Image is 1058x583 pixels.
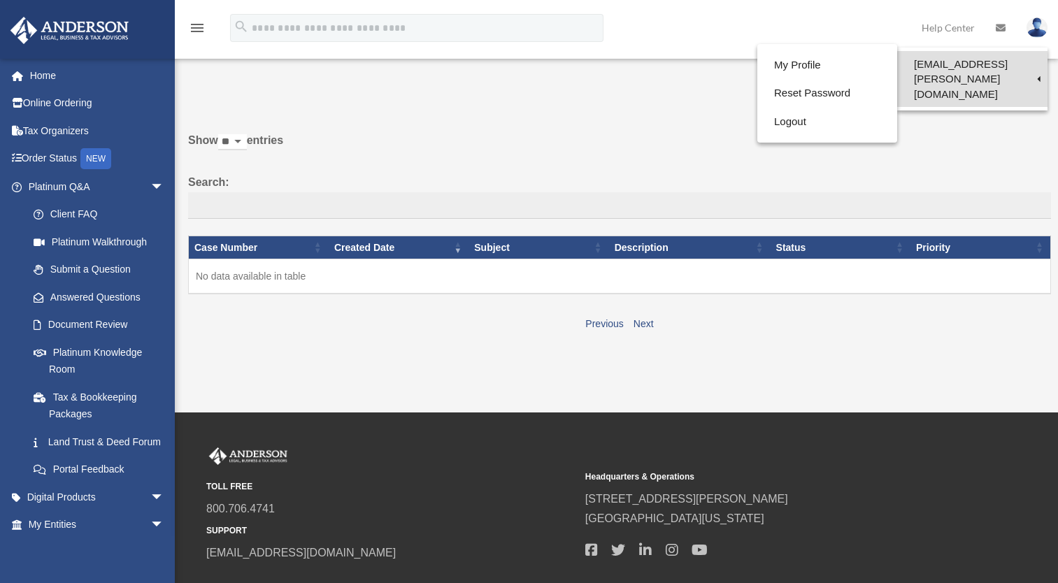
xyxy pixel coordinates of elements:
input: Search: [188,192,1051,219]
span: arrow_drop_down [150,483,178,512]
img: Anderson Advisors Platinum Portal [6,17,133,44]
a: Tax & Bookkeeping Packages [20,383,178,428]
a: Answered Questions [20,283,171,311]
a: [EMAIL_ADDRESS][PERSON_NAME][DOMAIN_NAME] [897,51,1048,107]
span: arrow_drop_down [150,173,178,201]
td: No data available in table [189,259,1051,294]
img: Anderson Advisors Platinum Portal [206,447,290,466]
a: Platinum Walkthrough [20,228,178,256]
a: Document Review [20,311,178,339]
a: My Entitiesarrow_drop_down [10,511,185,539]
th: Case Number: activate to sort column ascending [189,236,329,259]
a: Order StatusNEW [10,145,185,173]
a: Logout [757,108,897,136]
th: Status: activate to sort column ascending [771,236,910,259]
small: SUPPORT [206,524,576,538]
a: menu [189,24,206,36]
a: Digital Productsarrow_drop_down [10,483,185,511]
div: NEW [80,148,111,169]
a: Platinum Q&Aarrow_drop_down [10,173,178,201]
a: My Profile [757,51,897,80]
a: Reset Password [757,79,897,108]
th: Created Date: activate to sort column ascending [329,236,469,259]
a: Previous [585,318,623,329]
label: Show entries [188,131,1051,164]
a: 800.706.4741 [206,503,275,514]
label: Search: [188,173,1051,219]
i: search [234,19,249,34]
a: Tax Organizers [10,117,185,145]
a: [GEOGRAPHIC_DATA][US_STATE] [585,512,764,524]
a: Portal Feedback [20,456,178,484]
a: Client FAQ [20,201,178,229]
small: TOLL FREE [206,480,576,494]
a: Home [10,62,185,89]
a: [STREET_ADDRESS][PERSON_NAME] [585,493,788,505]
i: menu [189,20,206,36]
a: Submit a Question [20,256,178,284]
th: Priority: activate to sort column ascending [910,236,1051,259]
small: Headquarters & Operations [585,470,955,484]
img: User Pic [1027,17,1048,38]
a: Next [634,318,654,329]
a: Land Trust & Deed Forum [20,428,178,456]
th: Subject: activate to sort column ascending [469,236,608,259]
a: Online Ordering [10,89,185,117]
a: Platinum Knowledge Room [20,338,178,383]
span: arrow_drop_down [150,511,178,540]
a: [EMAIL_ADDRESS][DOMAIN_NAME] [206,547,396,559]
th: Description: activate to sort column ascending [609,236,771,259]
select: Showentries [218,134,247,150]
